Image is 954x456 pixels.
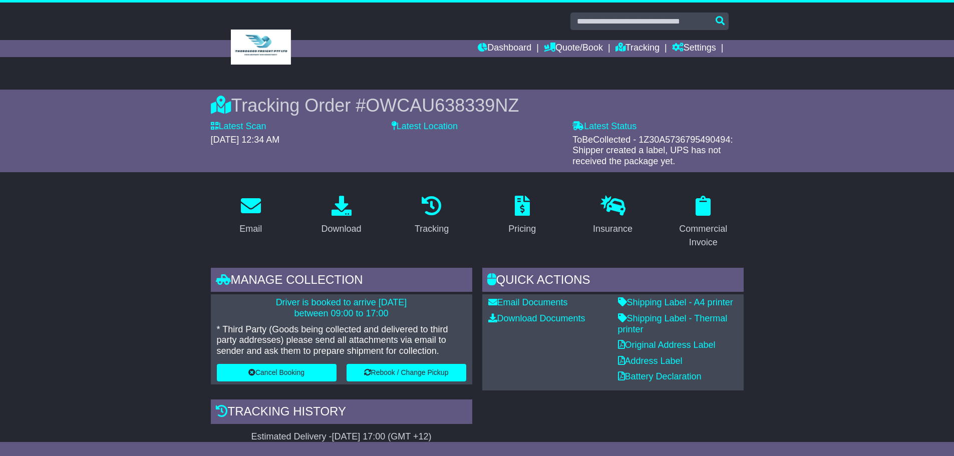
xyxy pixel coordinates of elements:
div: Email [239,222,262,236]
a: Tracking [615,40,660,57]
button: Rebook / Change Pickup [347,364,466,381]
div: Estimated Delivery - [211,431,472,442]
div: Tracking [415,222,449,236]
a: Battery Declaration [618,371,702,381]
a: Email Documents [488,297,568,307]
a: Shipping Label - A4 printer [618,297,733,307]
a: Commercial Invoice [663,192,744,253]
div: Download [321,222,361,236]
p: * Third Party (Goods being collected and delivered to third party addresses) please send all atta... [217,324,466,357]
a: Shipping Label - Thermal printer [618,313,728,334]
div: Tracking Order # [211,95,744,116]
div: Pricing [508,222,536,236]
div: Manage collection [211,268,472,295]
a: Original Address Label [618,340,716,350]
div: Quick Actions [482,268,744,295]
div: Commercial Invoice [670,222,737,249]
a: Download [314,192,368,239]
a: Settings [672,40,716,57]
span: ToBeCollected - 1Z30A5736795490494: Shipper created a label, UPS has not received the package yet. [572,135,733,166]
a: Tracking [408,192,455,239]
a: Quote/Book [544,40,603,57]
span: [DATE] 12:34 AM [211,135,280,145]
div: [DATE] 17:00 (GMT +12) [332,431,432,442]
a: Pricing [502,192,542,239]
a: Email [233,192,268,239]
div: Tracking history [211,399,472,426]
span: OWCAU638339NZ [366,95,519,116]
button: Cancel Booking [217,364,337,381]
a: Download Documents [488,313,585,323]
p: Driver is booked to arrive [DATE] between 09:00 to 17:00 [217,297,466,319]
a: Dashboard [478,40,531,57]
a: Address Label [618,356,683,366]
div: Insurance [593,222,632,236]
label: Latest Status [572,121,637,132]
label: Latest Scan [211,121,266,132]
label: Latest Location [392,121,458,132]
a: Insurance [586,192,639,239]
